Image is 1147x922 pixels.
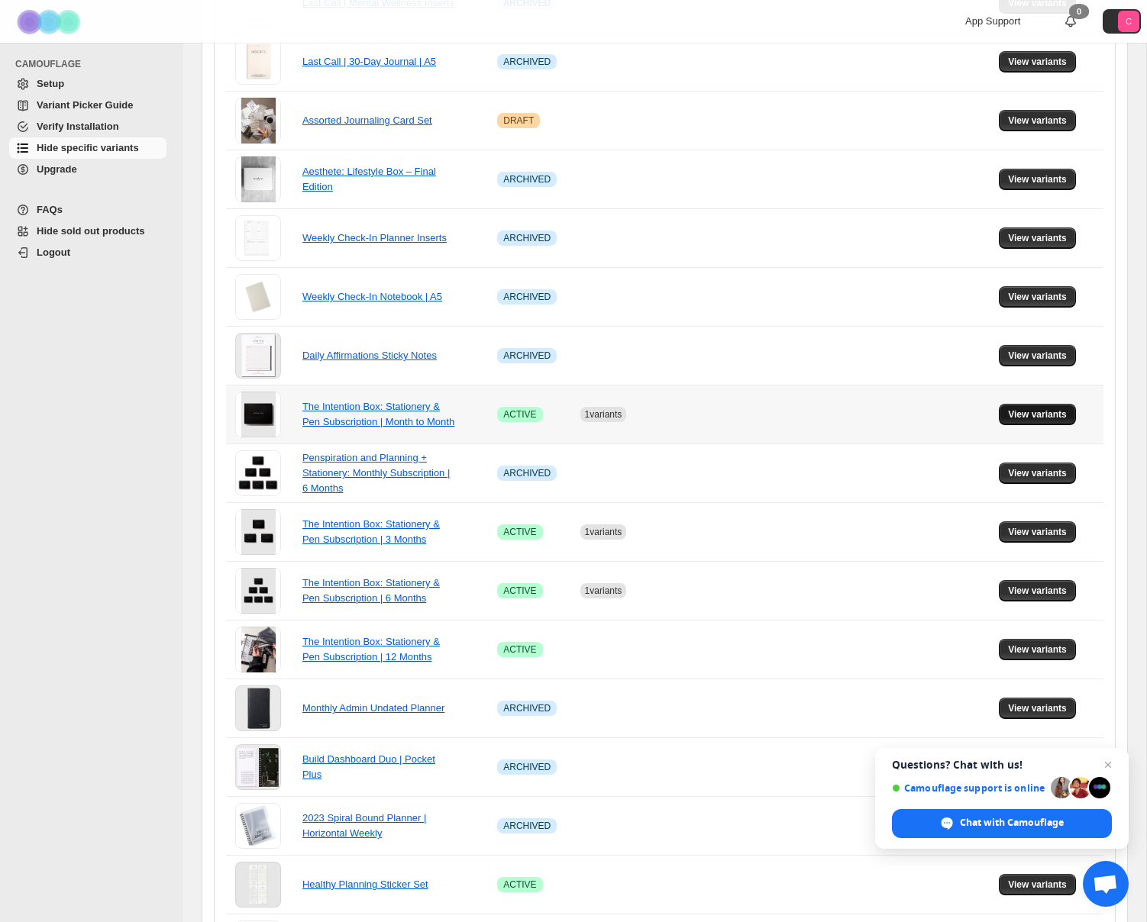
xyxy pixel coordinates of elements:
text: C [1126,17,1132,26]
span: 1 variants [585,409,622,420]
a: Logout [9,242,166,263]
img: Daily Affirmations Sticky Notes [235,333,281,379]
span: 1 variants [585,585,622,596]
span: Avatar with initials C [1118,11,1139,32]
a: The Intention Box: Stationery & Pen Subscription | 12 Months [302,636,440,662]
button: View variants [999,639,1076,660]
span: View variants [1008,467,1067,479]
span: View variants [1008,878,1067,891]
a: Penspiration and Planning + Stationery: Monthly Subscription | 6 Months [302,452,450,494]
span: View variants [1008,232,1067,244]
span: ARCHIVED [503,702,551,714]
a: Daily Affirmations Sticky Notes [302,350,437,361]
img: Weekly Check-In Planner Inserts [235,215,281,261]
span: App Support [965,15,1020,27]
span: View variants [1008,643,1067,656]
span: View variants [1008,114,1067,127]
span: ARCHIVED [503,820,551,832]
button: View variants [999,169,1076,190]
img: Monthly Admin Undated Planner [235,685,281,731]
button: View variants [999,227,1076,249]
span: Verify Installation [37,121,119,132]
span: Hide specific variants [37,142,139,153]
span: View variants [1008,291,1067,303]
a: The Intention Box: Stationery & Pen Subscription | Month to Month [302,401,454,427]
span: CAMOUFLAGE [15,58,173,70]
a: Setup [9,73,166,95]
span: View variants [1008,585,1067,597]
span: Chat with Camouflage [892,809,1112,838]
img: Camouflage [12,1,89,43]
a: Open chat [1083,861,1129,907]
span: ARCHIVED [503,232,551,244]
span: View variants [1008,408,1067,421]
a: Hide specific variants [9,137,166,159]
a: Upgrade [9,159,166,180]
span: Chat with Camouflage [960,816,1064,830]
span: FAQs [37,204,63,215]
span: 1 variants [585,527,622,537]
span: View variants [1008,56,1067,68]
button: View variants [999,874,1076,895]
span: ACTIVE [503,643,536,656]
span: Questions? Chat with us! [892,759,1112,771]
button: View variants [999,345,1076,366]
a: Healthy Planning Sticker Set [302,878,428,890]
a: Hide sold out products [9,221,166,242]
button: View variants [999,698,1076,719]
span: ARCHIVED [503,350,551,362]
span: ACTIVE [503,878,536,891]
span: ARCHIVED [503,761,551,773]
a: Assorted Journaling Card Set [302,114,432,126]
a: Weekly Check-In Notebook | A5 [302,291,442,302]
a: Last Call | 30-Day Journal | A5 [302,56,436,67]
button: View variants [999,580,1076,601]
span: View variants [1008,702,1067,714]
span: ACTIVE [503,408,536,421]
span: Hide sold out products [37,225,145,237]
img: Build Dashboard Duo | Pocket Plus [235,744,281,790]
span: Upgrade [37,163,77,175]
span: ACTIVE [503,526,536,538]
img: 2023 Spiral Bound Planner | Horizontal Weekly [235,803,281,849]
span: ARCHIVED [503,173,551,185]
span: ACTIVE [503,585,536,597]
a: Aesthete: Lifestyle Box – Final Edition [302,166,436,192]
a: The Intention Box: Stationery & Pen Subscription | 6 Months [302,577,440,604]
button: View variants [999,521,1076,543]
img: Weekly Check-In Notebook | A5 [235,274,281,320]
a: FAQs [9,199,166,221]
span: DRAFT [503,114,534,127]
a: 0 [1063,14,1078,29]
a: The Intention Box: Stationery & Pen Subscription | 3 Months [302,518,440,545]
a: Weekly Check-In Planner Inserts [302,232,447,243]
button: View variants [999,51,1076,73]
a: Monthly Admin Undated Planner [302,702,444,714]
button: View variants [999,110,1076,131]
button: Avatar with initials C [1103,9,1141,34]
span: View variants [1008,173,1067,185]
span: View variants [1008,526,1067,538]
img: Healthy Planning Sticker Set [235,862,281,907]
span: View variants [1008,350,1067,362]
button: View variants [999,404,1076,425]
span: Camouflage support is online [892,782,1045,794]
span: ARCHIVED [503,467,551,479]
button: View variants [999,286,1076,308]
span: Setup [37,78,64,89]
div: 0 [1069,4,1089,19]
span: ARCHIVED [503,291,551,303]
span: Variant Picker Guide [37,99,133,111]
a: Verify Installation [9,116,166,137]
span: ARCHIVED [503,56,551,68]
a: Variant Picker Guide [9,95,166,116]
a: 2023 Spiral Bound Planner | Horizontal Weekly [302,812,426,839]
span: Logout [37,247,70,258]
a: Build Dashboard Duo | Pocket Plus [302,753,435,780]
button: View variants [999,463,1076,484]
img: Penspiration and Planning + Stationery: Monthly Subscription | 6 Months [235,450,281,496]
